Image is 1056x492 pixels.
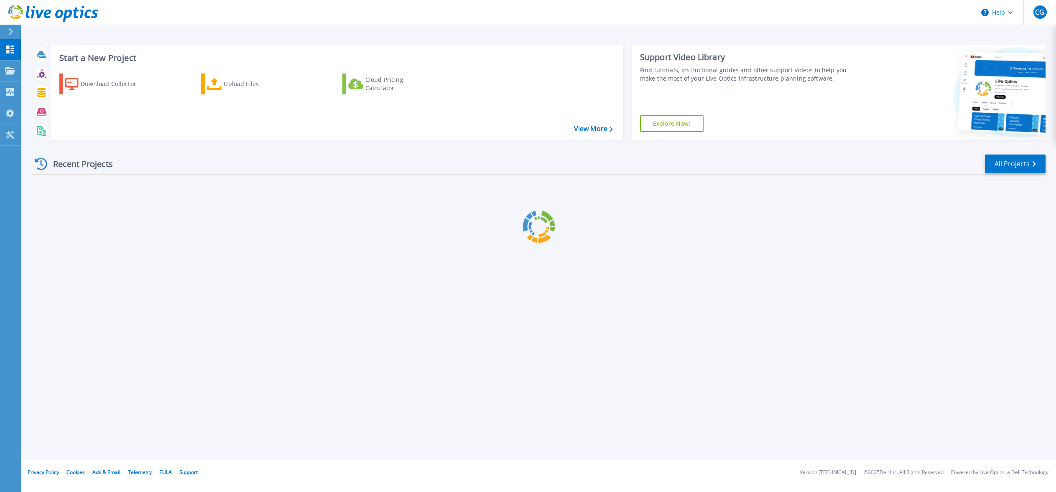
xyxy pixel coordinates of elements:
a: Upload Files [201,74,294,94]
a: All Projects [985,155,1046,173]
a: View More [574,125,613,133]
a: Privacy Policy [28,469,59,476]
li: © 2025 Dell Inc. All Rights Reserved [864,470,944,475]
div: Support Video Library [640,52,854,63]
a: Download Collector [59,74,153,94]
div: Cloud Pricing Calculator [365,76,432,92]
h3: Start a New Project [59,53,612,63]
a: Cloud Pricing Calculator [342,74,436,94]
span: CG [1035,9,1044,15]
a: Telemetry [128,469,152,476]
div: Download Collector [81,76,148,92]
li: Powered by Live Optics, a Dell Technology [951,470,1048,475]
a: Support [179,469,198,476]
div: Upload Files [224,76,291,92]
li: Version: [TECHNICAL_ID] [800,470,856,475]
div: Find tutorials, instructional guides and other support videos to help you make the most of your L... [640,66,854,83]
a: Cookies [66,469,85,476]
a: Explore Now! [640,115,704,132]
a: EULA [159,469,172,476]
a: Ads & Email [92,469,120,476]
div: Recent Projects [32,154,124,174]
